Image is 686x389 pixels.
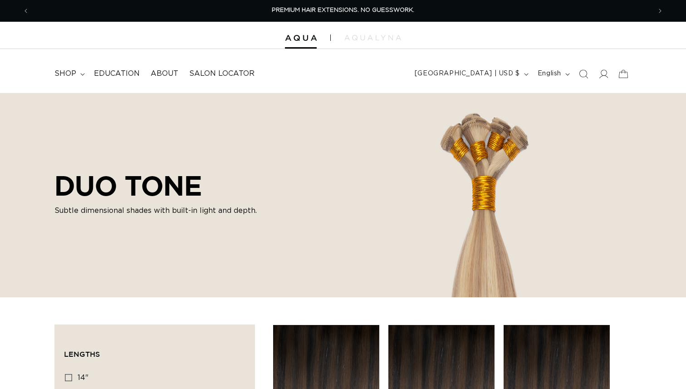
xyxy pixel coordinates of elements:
[64,350,100,358] span: Lengths
[151,69,178,79] span: About
[54,170,259,202] h2: DUO TONE
[54,205,259,216] p: Subtle dimensional shades with built-in light and depth.
[16,2,36,20] button: Previous announcement
[145,64,184,84] a: About
[272,7,414,13] span: PREMIUM HAIR EXTENSIONS. NO GUESSWORK.
[54,69,76,79] span: shop
[538,69,561,79] span: English
[285,35,317,41] img: Aqua Hair Extensions
[532,65,573,83] button: English
[88,64,145,84] a: Education
[650,2,670,20] button: Next announcement
[64,334,245,367] summary: Lengths (0 selected)
[184,64,260,84] a: Salon Locator
[344,35,401,40] img: aqualyna.com
[94,69,140,79] span: Education
[189,69,255,79] span: Salon Locator
[415,69,520,79] span: [GEOGRAPHIC_DATA] | USD $
[573,64,593,84] summary: Search
[49,64,88,84] summary: shop
[78,374,88,381] span: 14"
[409,65,532,83] button: [GEOGRAPHIC_DATA] | USD $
